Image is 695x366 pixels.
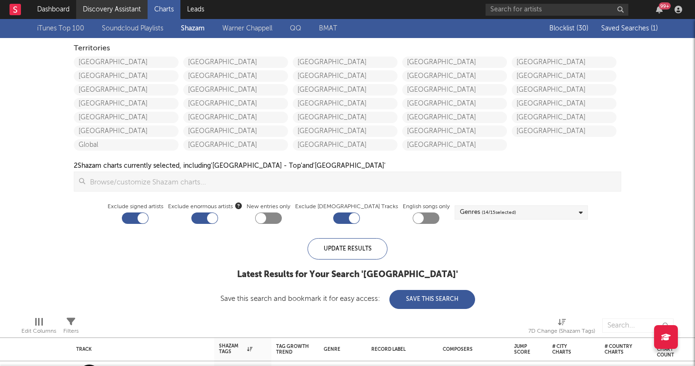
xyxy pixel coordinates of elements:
a: [GEOGRAPHIC_DATA] [74,57,179,68]
span: ( 14 / 15 selected) [482,207,516,218]
input: Search... [602,318,674,333]
div: Edit Columns [21,314,56,341]
a: [GEOGRAPHIC_DATA] [183,125,288,137]
div: # City Charts [552,344,581,355]
div: Genres [460,207,516,218]
a: [GEOGRAPHIC_DATA] [402,112,507,123]
div: Genre [324,347,357,352]
div: Filters [63,326,79,337]
a: [GEOGRAPHIC_DATA] [293,70,397,82]
div: Jump Score [514,344,530,355]
a: [GEOGRAPHIC_DATA] [74,112,179,123]
a: [GEOGRAPHIC_DATA] [512,98,616,109]
a: [GEOGRAPHIC_DATA] [293,57,397,68]
button: Exclude enormous artists [235,201,242,210]
a: [GEOGRAPHIC_DATA] [74,98,179,109]
a: [GEOGRAPHIC_DATA] [183,112,288,123]
a: [GEOGRAPHIC_DATA] [183,98,288,109]
a: [GEOGRAPHIC_DATA] [402,70,507,82]
a: [GEOGRAPHIC_DATA] [512,57,616,68]
div: Track [76,347,205,352]
a: QQ [290,23,301,34]
label: English songs only [403,201,450,212]
label: Exclude [DEMOGRAPHIC_DATA] Tracks [295,201,398,212]
div: 7D Change (Shazam Tags) [528,326,595,337]
div: Composers [443,347,500,352]
a: [GEOGRAPHIC_DATA] [402,139,507,151]
a: [GEOGRAPHIC_DATA] [512,70,616,82]
div: Territories [74,43,621,54]
a: [GEOGRAPHIC_DATA] [183,84,288,96]
div: Tag Growth Trend [276,344,309,355]
a: [GEOGRAPHIC_DATA] [74,70,179,82]
a: [GEOGRAPHIC_DATA] [74,84,179,96]
a: [GEOGRAPHIC_DATA] [293,112,397,123]
div: Total Chart Count [657,341,685,358]
a: [GEOGRAPHIC_DATA] [183,70,288,82]
span: Exclude enormous artists [168,201,242,212]
div: # Country Charts [605,344,633,355]
a: [GEOGRAPHIC_DATA] [293,84,397,96]
a: [GEOGRAPHIC_DATA] [293,125,397,137]
input: Browse/customize Shazam charts... [85,172,621,191]
a: BMAT [319,23,337,34]
button: 99+ [656,6,663,13]
a: [GEOGRAPHIC_DATA] [512,125,616,137]
span: Saved Searches [601,25,658,32]
a: Soundcloud Playlists [102,23,163,34]
div: Update Results [308,238,387,260]
a: [GEOGRAPHIC_DATA] [293,139,397,151]
a: [GEOGRAPHIC_DATA] [402,84,507,96]
div: 7D Change (Shazam Tags) [528,314,595,341]
div: Record Label [371,347,428,352]
div: Filters [63,314,79,341]
button: Saved Searches (1) [598,25,658,32]
a: [GEOGRAPHIC_DATA] [512,112,616,123]
div: Edit Columns [21,326,56,337]
a: Global [74,139,179,151]
a: [GEOGRAPHIC_DATA] [293,98,397,109]
button: Save This Search [389,290,475,309]
div: Latest Results for Your Search ' [GEOGRAPHIC_DATA] ' [220,269,475,280]
label: New entries only [247,201,290,212]
label: Exclude signed artists [108,201,163,212]
span: ( 1 ) [651,25,658,32]
a: [GEOGRAPHIC_DATA] [402,98,507,109]
div: 2 Shazam charts currently selected, including '[GEOGRAPHIC_DATA] - Top' and '[GEOGRAPHIC_DATA]' [74,160,386,172]
a: [GEOGRAPHIC_DATA] [402,125,507,137]
a: iTunes Top 100 [37,23,84,34]
div: 99 + [659,2,671,10]
a: [GEOGRAPHIC_DATA] [183,57,288,68]
div: Shazam Tags [219,343,252,355]
span: Blocklist [549,25,588,32]
input: Search for artists [486,4,628,16]
a: [GEOGRAPHIC_DATA] [512,84,616,96]
div: Save this search and bookmark it for easy access: [220,295,475,302]
span: ( 30 ) [576,25,588,32]
a: [GEOGRAPHIC_DATA] [74,125,179,137]
a: [GEOGRAPHIC_DATA] [183,139,288,151]
a: [GEOGRAPHIC_DATA] [402,57,507,68]
a: Warner Chappell [222,23,272,34]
